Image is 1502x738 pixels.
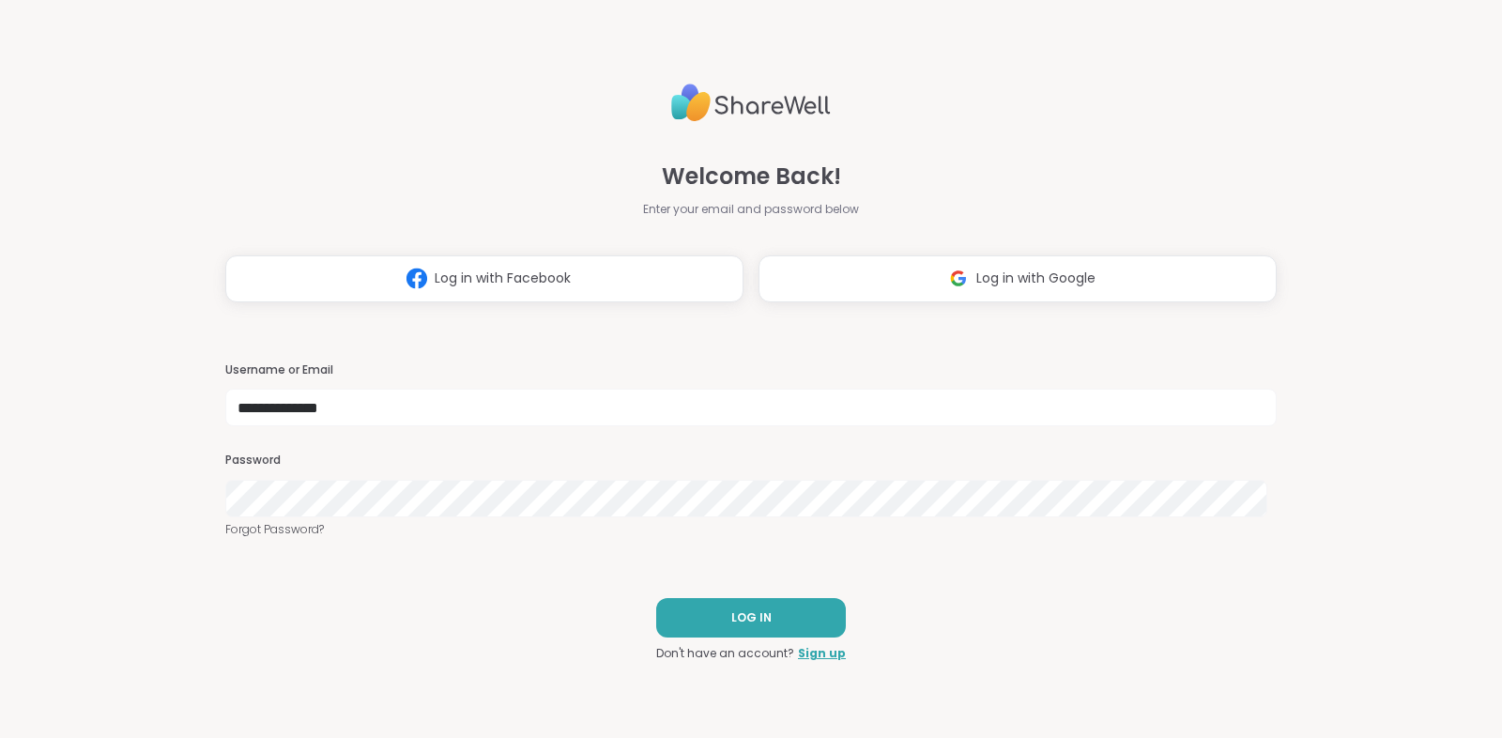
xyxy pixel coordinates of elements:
[225,362,1277,378] h3: Username or Email
[435,269,571,288] span: Log in with Facebook
[399,261,435,296] img: ShareWell Logomark
[798,645,846,662] a: Sign up
[941,261,976,296] img: ShareWell Logomark
[759,255,1277,302] button: Log in with Google
[662,160,841,193] span: Welcome Back!
[225,521,1277,538] a: Forgot Password?
[731,609,772,626] span: LOG IN
[656,598,846,638] button: LOG IN
[225,453,1277,469] h3: Password
[656,645,794,662] span: Don't have an account?
[225,255,743,302] button: Log in with Facebook
[671,76,831,130] img: ShareWell Logo
[976,269,1096,288] span: Log in with Google
[643,201,859,218] span: Enter your email and password below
